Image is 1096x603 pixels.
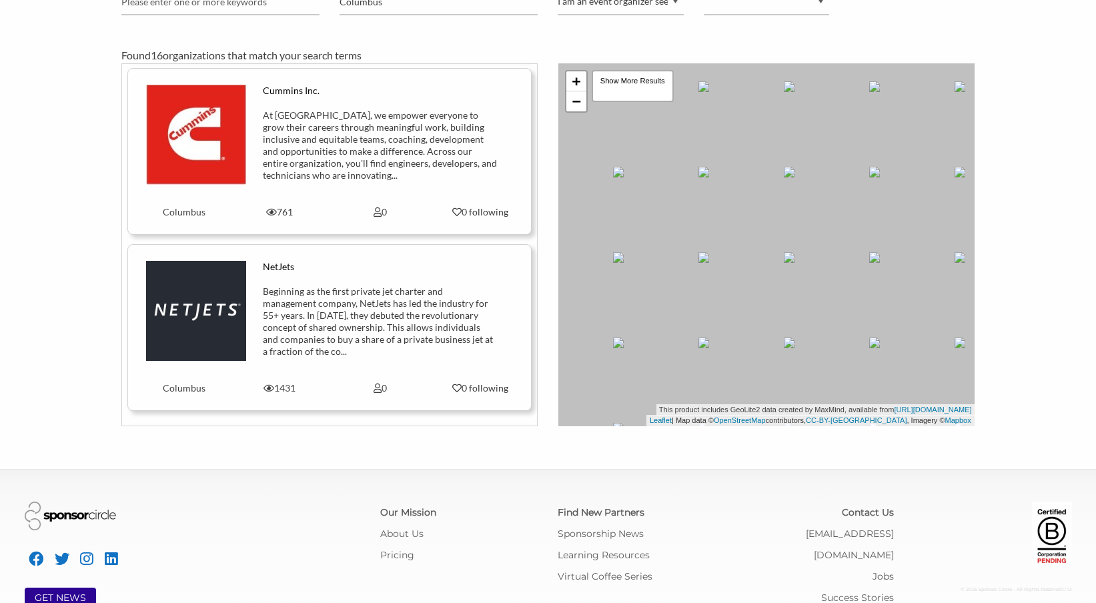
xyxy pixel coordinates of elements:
[263,85,497,97] div: Cummins Inc.
[229,382,330,394] div: 1431
[1062,586,1072,592] span: C: U:
[151,49,163,61] span: 16
[330,382,430,394] div: 0
[558,549,650,561] a: Learning Resources
[380,549,414,561] a: Pricing
[25,502,116,530] img: Sponsor Circle Logo
[558,506,644,518] a: Find New Partners
[263,109,497,181] div: At [GEOGRAPHIC_DATA], we empower everyone to grow their careers through meaningful work, building...
[806,416,907,424] a: CC-BY-[GEOGRAPHIC_DATA]
[566,71,586,91] a: Zoom in
[714,416,766,424] a: OpenStreetMap
[656,404,975,416] div: This product includes GeoLite2 data created by MaxMind, available from
[229,206,330,218] div: 761
[139,85,520,218] a: Cummins Inc. At [GEOGRAPHIC_DATA], we empower everyone to grow their careers through meaningful w...
[263,285,497,358] div: Beginning as the first private jet charter and management company, NetJets has led the industry f...
[566,91,586,111] a: Zoom out
[646,415,975,426] div: | Map data © contributors, , Imagery ©
[895,406,972,414] a: [URL][DOMAIN_NAME]
[1032,502,1072,568] img: Certified Corporation Pending Logo
[558,570,652,582] a: Virtual Coffee Series
[380,528,424,540] a: About Us
[650,416,672,424] a: Leaflet
[121,47,974,63] div: Found organizations that match your search terms
[129,206,229,218] div: Columbus
[263,261,497,273] div: NetJets
[873,570,894,582] a: Jobs
[806,528,894,561] a: [EMAIL_ADDRESS][DOMAIN_NAME]
[440,206,521,218] div: 0 following
[129,382,229,394] div: Columbus
[842,506,894,518] a: Contact Us
[146,261,246,361] img: faawoymes2bvonke3utk
[139,261,520,394] a: NetJets Beginning as the first private jet charter and management company, NetJets has led the in...
[330,206,430,218] div: 0
[914,579,1072,600] div: © 2025 Sponsor Circle - All Rights Reserved
[146,85,246,185] img: ofnwd6giqarozqazfkth
[380,506,436,518] a: Our Mission
[592,70,674,102] div: Show More Results
[945,416,971,424] a: Mapbox
[558,528,644,540] a: Sponsorship News
[440,382,521,394] div: 0 following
